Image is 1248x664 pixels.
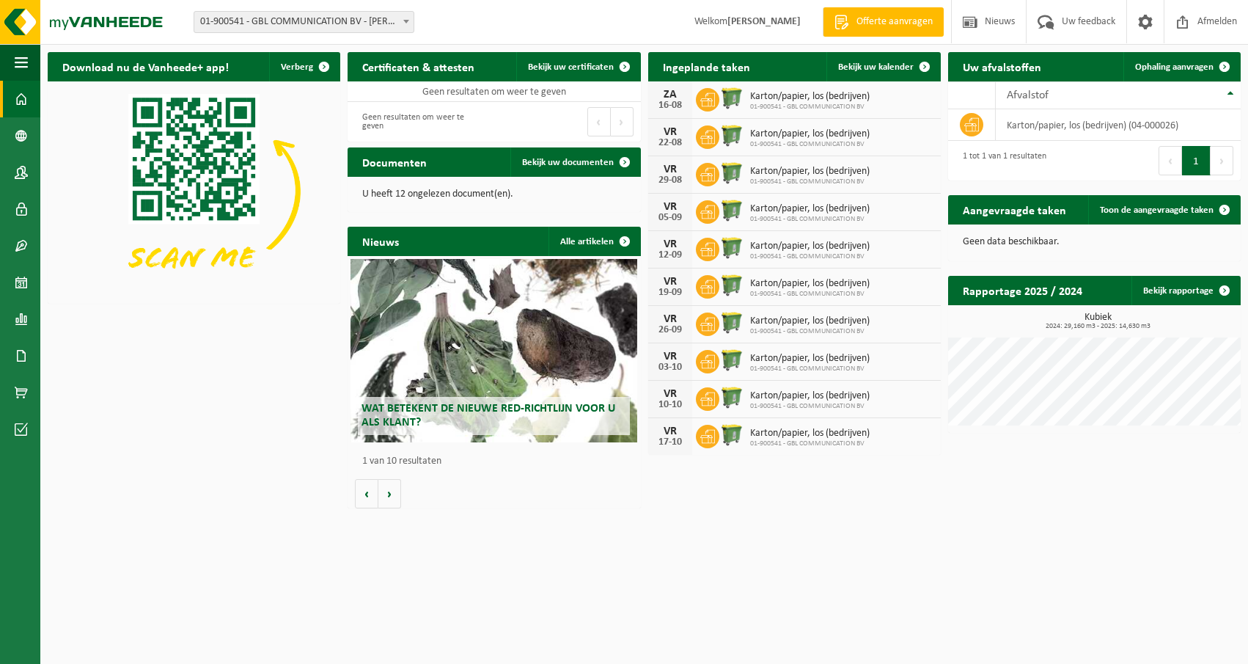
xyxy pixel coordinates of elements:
button: Verberg [269,52,339,81]
div: VR [656,426,685,437]
button: 1 [1182,146,1211,175]
button: Volgende [378,479,401,508]
div: VR [656,276,685,288]
div: VR [656,313,685,325]
span: 01-900541 - GBL COMMUNICATION BV [750,103,870,112]
span: Karton/papier, los (bedrijven) [750,128,870,140]
h2: Documenten [348,147,441,176]
div: 05-09 [656,213,685,223]
div: ZA [656,89,685,101]
span: Karton/papier, los (bedrijven) [750,390,870,402]
div: VR [656,201,685,213]
span: Afvalstof [1007,90,1049,101]
span: 01-900541 - GBL COMMUNICATION BV [750,439,870,448]
span: 2024: 29,160 m3 - 2025: 14,630 m3 [955,323,1241,330]
img: WB-0770-HPE-GN-50 [719,310,744,335]
span: Wat betekent de nieuwe RED-richtlijn voor u als klant? [361,403,615,428]
p: U heeft 12 ongelezen document(en). [362,189,625,200]
button: Next [611,107,634,136]
img: WB-0770-HPE-GN-50 [719,273,744,298]
img: WB-0770-HPE-GN-50 [719,86,744,111]
span: Karton/papier, los (bedrijven) [750,315,870,327]
a: Bekijk uw documenten [510,147,639,177]
a: Bekijk uw certificaten [516,52,639,81]
span: Karton/papier, los (bedrijven) [750,428,870,439]
div: 17-10 [656,437,685,448]
span: Karton/papier, los (bedrijven) [750,203,870,215]
span: Ophaling aanvragen [1135,62,1214,72]
span: 01-900541 - GBL COMMUNICATION BV [750,140,870,149]
div: VR [656,351,685,362]
a: Wat betekent de nieuwe RED-richtlijn voor u als klant? [350,259,637,442]
p: 1 van 10 resultaten [362,456,633,467]
h2: Ingeplande taken [648,52,765,81]
span: 01-900541 - GBL COMMUNICATION BV - HEULE [194,11,414,33]
button: Next [1211,146,1233,175]
strong: [PERSON_NAME] [727,16,801,27]
span: 01-900541 - GBL COMMUNICATION BV [750,402,870,411]
img: Download de VHEPlus App [48,81,340,301]
a: Ophaling aanvragen [1123,52,1239,81]
div: 22-08 [656,138,685,148]
span: Bekijk uw kalender [838,62,914,72]
a: Offerte aanvragen [823,7,944,37]
h2: Download nu de Vanheede+ app! [48,52,243,81]
span: Toon de aangevraagde taken [1100,205,1214,215]
span: 01-900541 - GBL COMMUNICATION BV [750,290,870,299]
span: Bekijk uw documenten [522,158,614,167]
div: 10-10 [656,400,685,410]
img: WB-0770-HPE-GN-50 [719,123,744,148]
button: Vorige [355,479,378,508]
div: 29-08 [656,175,685,186]
span: Karton/papier, los (bedrijven) [750,278,870,290]
div: 1 tot 1 van 1 resultaten [955,145,1046,177]
button: Previous [587,107,611,136]
div: VR [656,126,685,138]
td: Geen resultaten om weer te geven [348,81,640,102]
div: VR [656,238,685,250]
div: 12-09 [656,250,685,260]
p: Geen data beschikbaar. [963,237,1226,247]
a: Bekijk rapportage [1131,276,1239,305]
h2: Nieuws [348,227,414,255]
div: 16-08 [656,101,685,111]
span: Bekijk uw certificaten [528,62,614,72]
a: Toon de aangevraagde taken [1088,195,1239,225]
span: Karton/papier, los (bedrijven) [750,166,870,178]
button: Previous [1159,146,1182,175]
span: Offerte aanvragen [853,15,936,29]
td: karton/papier, los (bedrijven) (04-000026) [996,109,1241,141]
div: VR [656,388,685,400]
div: Geen resultaten om weer te geven [355,106,487,138]
img: WB-0770-HPE-GN-50 [719,198,744,223]
h2: Uw afvalstoffen [948,52,1056,81]
img: WB-0770-HPE-GN-50 [719,161,744,186]
div: 19-09 [656,288,685,298]
div: VR [656,164,685,175]
span: Karton/papier, los (bedrijven) [750,91,870,103]
a: Bekijk uw kalender [826,52,939,81]
span: Karton/papier, los (bedrijven) [750,353,870,365]
div: 03-10 [656,362,685,373]
img: WB-0770-HPE-GN-50 [719,423,744,448]
span: 01-900541 - GBL COMMUNICATION BV [750,252,870,261]
h2: Aangevraagde taken [948,195,1081,224]
h2: Rapportage 2025 / 2024 [948,276,1097,304]
span: 01-900541 - GBL COMMUNICATION BV [750,178,870,186]
span: 01-900541 - GBL COMMUNICATION BV [750,215,870,224]
img: WB-0770-HPE-GN-50 [719,236,744,260]
img: WB-0770-HPE-GN-50 [719,385,744,410]
span: Karton/papier, los (bedrijven) [750,241,870,252]
span: 01-900541 - GBL COMMUNICATION BV [750,365,870,373]
span: 01-900541 - GBL COMMUNICATION BV - HEULE [194,12,414,32]
span: 01-900541 - GBL COMMUNICATION BV [750,327,870,336]
img: WB-0770-HPE-GN-50 [719,348,744,373]
a: Alle artikelen [548,227,639,256]
div: 26-09 [656,325,685,335]
h3: Kubiek [955,313,1241,330]
span: Verberg [281,62,313,72]
h2: Certificaten & attesten [348,52,489,81]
